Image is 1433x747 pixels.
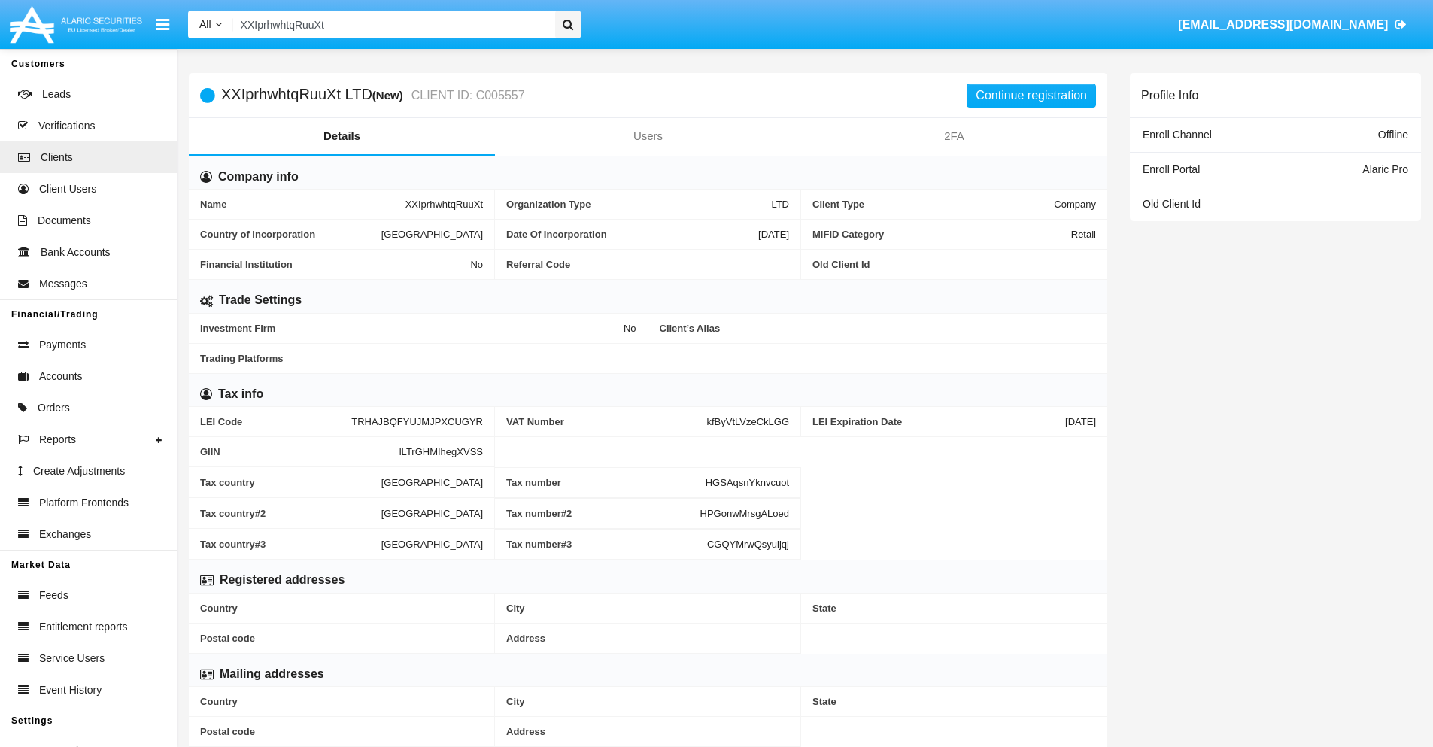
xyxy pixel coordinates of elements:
[39,527,91,542] span: Exchanges
[707,539,789,550] span: CGQYMrwQsyuijqj
[41,150,73,165] span: Clients
[405,199,483,210] span: XXIprhwhtqRuuXt
[506,508,700,519] span: Tax number #2
[200,259,470,270] span: Financial Institution
[660,323,1097,334] span: Client’s Alias
[506,259,789,270] span: Referral Code
[771,199,789,210] span: LTD
[200,446,399,457] span: GIIN
[495,118,801,154] a: Users
[200,538,381,550] span: Tax country #3
[41,244,111,260] span: Bank Accounts
[506,633,789,644] span: Address
[812,229,1071,240] span: MiFID Category
[1143,129,1212,141] span: Enroll Channel
[38,118,95,134] span: Verifications
[408,90,525,102] small: CLIENT ID: C005557
[1054,199,1096,210] span: Company
[812,696,1096,707] span: State
[39,276,87,292] span: Messages
[700,508,790,519] span: HPGonwMrsgALoed
[506,696,789,707] span: City
[200,323,624,334] span: Investment Firm
[1065,416,1096,427] span: [DATE]
[1378,129,1408,141] span: Offline
[1143,198,1201,210] span: Old Client Id
[39,588,68,603] span: Feeds
[39,651,105,667] span: Service Users
[218,386,263,402] h6: Tax info
[506,416,706,427] span: VAT Number
[221,87,525,104] h5: XXIprhwhtqRuuXt LTD
[812,603,1096,614] span: State
[219,292,302,308] h6: Trade Settings
[399,446,483,457] span: lLTrGHMIhegXVSS
[506,199,771,210] span: Organization Type
[39,337,86,353] span: Payments
[233,11,550,38] input: Search
[200,353,1096,364] span: Trading Platforms
[39,495,129,511] span: Platform Frontends
[200,633,483,644] span: Postal code
[351,416,483,427] span: TRHAJBQFYUJMJPXCUGYR
[200,507,381,519] span: Tax country #2
[188,17,233,32] a: All
[624,323,636,334] span: No
[1171,4,1414,46] a: [EMAIL_ADDRESS][DOMAIN_NAME]
[381,229,483,240] span: [GEOGRAPHIC_DATA]
[967,84,1096,108] button: Continue registration
[33,463,125,479] span: Create Adjustments
[1362,163,1408,175] span: Alaric Pro
[220,666,324,682] h6: Mailing addresses
[381,507,483,519] span: [GEOGRAPHIC_DATA]
[801,118,1107,154] a: 2FA
[200,603,483,614] span: Country
[39,619,128,635] span: Entitlement reports
[758,229,789,240] span: [DATE]
[381,538,483,550] span: [GEOGRAPHIC_DATA]
[506,726,789,737] span: Address
[372,87,408,104] div: (New)
[706,416,789,427] span: kfByVtLVzeCkLGG
[200,229,381,240] span: Country of Incorporation
[39,682,102,698] span: Event History
[8,2,144,47] img: Logo image
[200,416,351,427] span: LEI Code
[812,416,1065,427] span: LEI Expiration Date
[706,477,789,488] span: HGSAqsnYknvcuot
[38,213,91,229] span: Documents
[218,169,299,185] h6: Company info
[506,477,706,488] span: Tax number
[1071,229,1096,240] span: Retail
[38,400,70,416] span: Orders
[199,18,211,30] span: All
[200,726,483,737] span: Postal code
[812,259,1096,270] span: Old Client Id
[200,696,483,707] span: Country
[506,539,707,550] span: Tax number #3
[42,87,71,102] span: Leads
[39,181,96,197] span: Client Users
[200,476,381,488] span: Tax country
[381,476,483,488] span: [GEOGRAPHIC_DATA]
[1178,18,1388,31] span: [EMAIL_ADDRESS][DOMAIN_NAME]
[200,199,405,210] span: Name
[812,199,1054,210] span: Client Type
[220,572,345,588] h6: Registered addresses
[39,369,83,384] span: Accounts
[39,432,76,448] span: Reports
[506,229,758,240] span: Date Of Incorporation
[470,259,483,270] span: No
[1141,88,1198,102] h6: Profile Info
[506,603,789,614] span: City
[189,118,495,154] a: Details
[1143,163,1200,175] span: Enroll Portal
